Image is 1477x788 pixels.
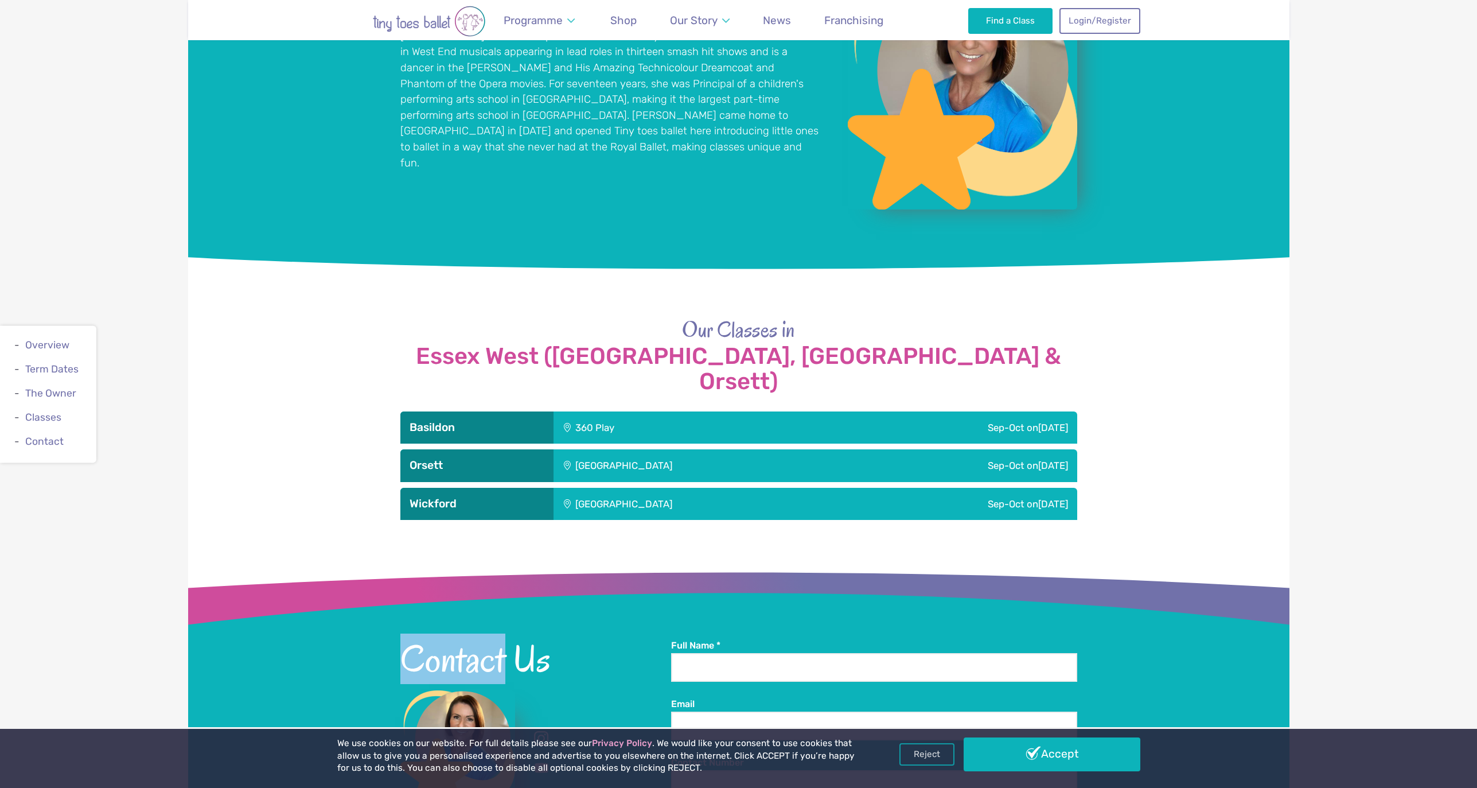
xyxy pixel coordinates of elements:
a: News [758,7,797,34]
a: Shop [605,7,642,34]
a: Privacy Policy [592,738,652,748]
h3: Wickford [410,497,544,511]
span: [DATE] [1038,422,1068,433]
span: Shop [610,14,637,27]
h2: Contact Us [400,639,671,678]
a: Find a Class [968,8,1053,33]
a: Accept [964,737,1140,771]
div: Sep-Oct on [849,449,1077,482]
span: Programme [504,14,563,27]
a: Our Story [664,7,735,34]
span: News [763,14,791,27]
h3: Basildon [410,421,544,434]
p: We use cookies on our website. For full details please see our . We would like your consent to us... [337,737,859,775]
div: [GEOGRAPHIC_DATA] [554,488,849,520]
img: tiny toes ballet [337,6,521,37]
div: 360 Play [554,412,771,444]
a: Franchising [819,7,889,34]
span: [DATE] [1038,498,1068,510]
a: Login/Register [1059,8,1140,33]
a: Programme [498,7,580,34]
span: Our Story [670,14,718,27]
span: [DATE] [1038,460,1068,471]
div: Sep-Oct on [849,488,1077,520]
div: [GEOGRAPHIC_DATA] [554,449,849,482]
label: Full Name * [671,639,1077,652]
strong: Essex West ([GEOGRAPHIC_DATA], [GEOGRAPHIC_DATA] & Orsett) [400,344,1077,394]
div: Sep-Oct on [771,412,1077,444]
label: Email [671,698,1077,711]
p: [PERSON_NAME] trained and performed with the Royal Ballet. She had a career in West End musicals ... [400,29,819,171]
h3: Orsett [410,459,544,472]
span: Franchising [824,14,883,27]
span: Our Classes in [682,315,795,344]
a: Reject [899,743,954,765]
